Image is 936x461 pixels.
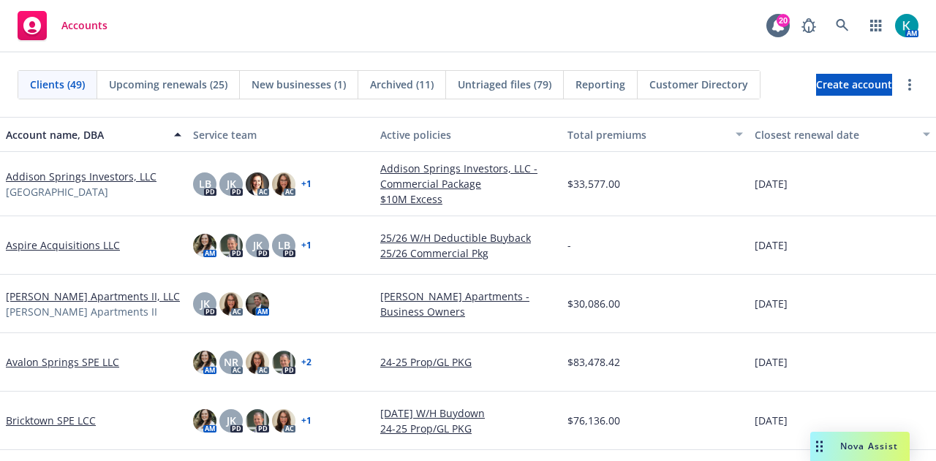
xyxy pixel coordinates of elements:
span: JK [200,296,210,311]
a: Switch app [861,11,891,40]
span: JK [253,237,263,253]
a: [PERSON_NAME] Apartments - Business Owners [380,289,556,319]
div: Service team [193,127,369,142]
a: Report a Bug [794,11,823,40]
img: photo [219,234,243,257]
div: 20 [777,14,790,27]
button: Active policies [374,117,562,152]
a: 25/26 W/H Deductible Buyback [380,230,556,245]
img: photo [193,409,216,433]
span: [DATE] [755,354,788,370]
a: 25/26 Commercial Pkg [380,245,556,261]
a: [DATE] W/H Buydown [380,405,556,421]
span: [DATE] [755,237,788,253]
img: photo [246,351,269,374]
a: 24-25 Prop/GL PKG [380,421,556,436]
a: 24-25 Prop/GL PKG [380,354,556,370]
a: Avalon Springs SPE LLC [6,354,119,370]
span: LB [278,237,290,253]
span: NR [224,354,238,370]
span: [DATE] [755,413,788,428]
span: [PERSON_NAME] Apartments II [6,304,157,319]
span: New businesses (1) [252,77,346,92]
span: [GEOGRAPHIC_DATA] [6,184,108,199]
span: Untriaged files (79) [458,77,551,92]
span: LB [199,176,211,191]
button: Closest renewal date [749,117,936,152]
img: photo [246,172,269,196]
div: Active policies [380,127,556,142]
div: Total premiums [567,127,727,142]
a: Create account [816,74,892,96]
span: Reporting [575,77,625,92]
span: [DATE] [755,296,788,311]
span: JK [227,176,236,191]
img: photo [219,292,243,316]
a: Addison Springs Investors, LLC - Commercial Package [380,161,556,191]
button: Total premiums [562,117,749,152]
span: Upcoming renewals (25) [109,77,227,92]
img: photo [895,14,918,37]
button: Nova Assist [810,432,910,461]
img: photo [193,351,216,374]
img: photo [246,409,269,433]
span: Nova Assist [840,440,898,452]
a: Search [828,11,857,40]
a: + 1 [301,241,312,250]
a: Accounts [12,5,113,46]
span: [DATE] [755,176,788,191]
img: photo [272,351,295,374]
div: Drag to move [810,432,829,461]
div: Account name, DBA [6,127,165,142]
a: Bricktown SPE LCC [6,413,96,428]
span: Create account [816,71,892,99]
button: Service team [187,117,374,152]
span: $76,136.00 [567,413,620,428]
a: + 1 [301,180,312,188]
img: photo [193,234,216,257]
span: $83,478.42 [567,354,620,370]
a: $10M Excess [380,191,556,207]
a: + 1 [301,416,312,425]
div: Closest renewal date [755,127,914,142]
span: Clients (49) [30,77,85,92]
span: $33,577.00 [567,176,620,191]
a: more [901,76,918,94]
img: photo [272,409,295,433]
img: photo [272,172,295,196]
a: + 2 [301,358,312,367]
a: Addison Springs Investors, LLC [6,169,156,184]
span: JK [227,413,236,428]
span: Archived (11) [370,77,434,92]
img: photo [246,292,269,316]
a: Aspire Acquisitions LLC [6,237,120,253]
span: Customer Directory [649,77,748,92]
span: - [567,237,571,253]
span: Accounts [61,20,107,31]
span: $30,086.00 [567,296,620,311]
a: [PERSON_NAME] Apartments II, LLC [6,289,180,304]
